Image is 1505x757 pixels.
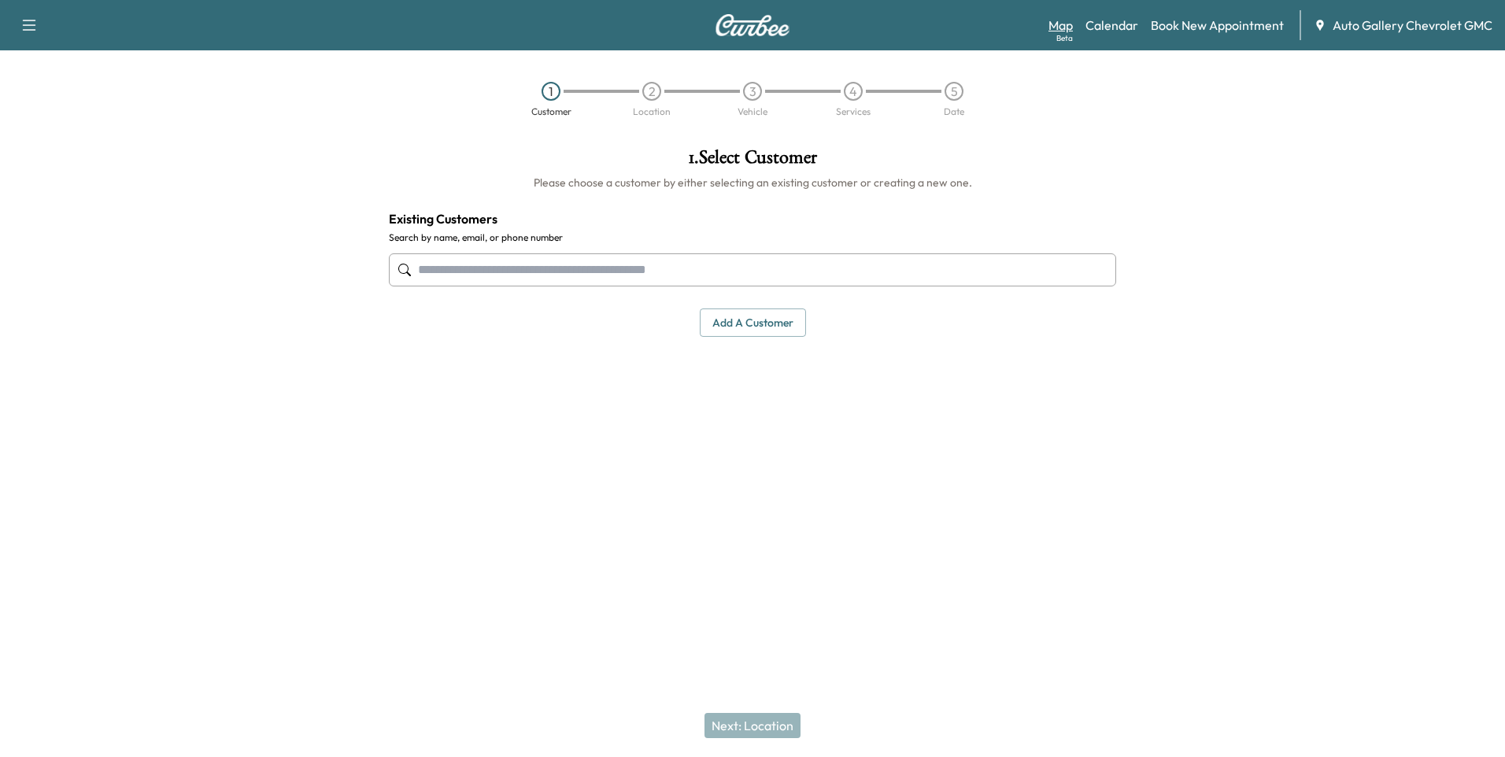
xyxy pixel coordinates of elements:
div: 3 [743,82,762,101]
span: Auto Gallery Chevrolet GMC [1333,16,1492,35]
h4: Existing Customers [389,209,1116,228]
img: Curbee Logo [715,14,790,36]
label: Search by name, email, or phone number [389,231,1116,244]
div: Date [944,107,964,116]
div: 5 [945,82,963,101]
a: Calendar [1085,16,1138,35]
div: Location [633,107,671,116]
a: MapBeta [1048,16,1073,35]
div: Vehicle [738,107,767,116]
div: 2 [642,82,661,101]
div: Customer [531,107,571,116]
div: Beta [1056,32,1073,44]
h1: 1 . Select Customer [389,148,1116,175]
h6: Please choose a customer by either selecting an existing customer or creating a new one. [389,175,1116,190]
div: 4 [844,82,863,101]
button: Add a customer [700,308,806,338]
a: Book New Appointment [1151,16,1284,35]
div: Services [836,107,871,116]
div: 1 [542,82,560,101]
